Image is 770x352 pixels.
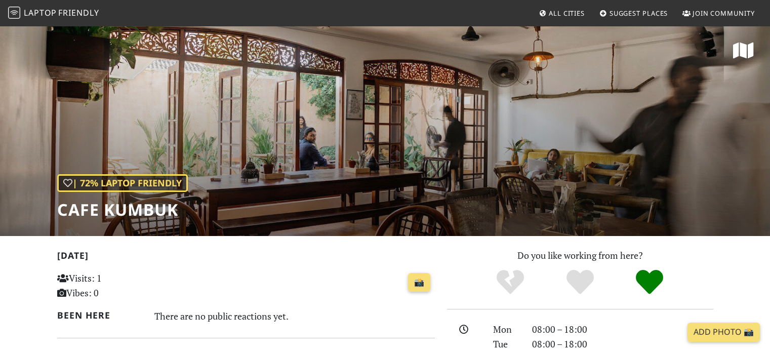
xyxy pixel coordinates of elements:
div: 08:00 – 18:00 [526,337,719,351]
div: Tue [487,337,525,351]
h2: [DATE] [57,250,435,265]
a: Join Community [678,4,759,22]
div: There are no public reactions yet. [154,308,435,324]
span: Laptop [24,7,57,18]
p: Visits: 1 Vibes: 0 [57,271,175,300]
div: | 72% Laptop Friendly [57,174,188,192]
h1: Cafe Kumbuk [57,200,188,219]
a: Suggest Places [595,4,672,22]
span: Suggest Places [610,9,668,18]
p: Do you like working from here? [447,248,713,263]
div: Definitely! [615,268,684,296]
div: No [475,268,545,296]
div: 08:00 – 18:00 [526,322,719,337]
img: LaptopFriendly [8,7,20,19]
a: 📸 [408,273,430,292]
a: All Cities [535,4,589,22]
a: LaptopFriendly LaptopFriendly [8,5,99,22]
span: All Cities [549,9,585,18]
div: Yes [545,268,615,296]
div: Mon [487,322,525,337]
a: Add Photo 📸 [687,323,760,342]
span: Join Community [693,9,755,18]
span: Friendly [58,7,99,18]
h2: Been here [57,310,143,321]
